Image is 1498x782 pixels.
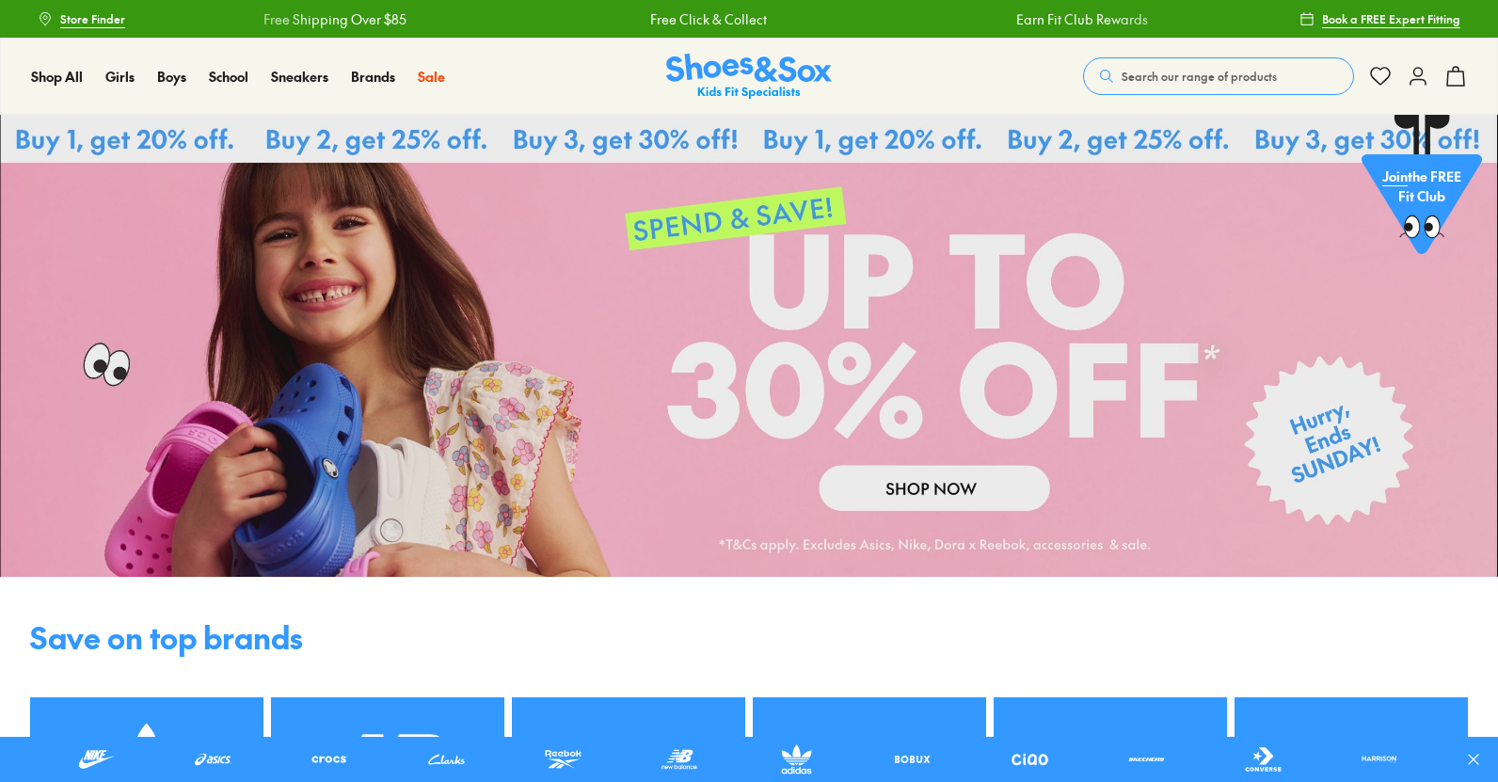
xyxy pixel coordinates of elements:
[105,67,135,87] a: Girls
[1083,57,1354,95] button: Search our range of products
[157,67,186,87] a: Boys
[666,54,832,100] img: SNS_Logo_Responsive.svg
[418,67,445,87] a: Sale
[1382,167,1408,185] span: Join
[351,67,395,86] span: Brands
[666,54,832,100] a: Shoes & Sox
[1362,114,1482,264] a: Jointhe FREE Fit Club
[60,10,125,27] span: Store Finder
[38,2,125,36] a: Store Finder
[31,67,83,87] a: Shop All
[262,9,405,29] a: Free Shipping Over $85
[157,67,186,86] span: Boys
[271,67,328,86] span: Sneakers
[1122,68,1277,85] span: Search our range of products
[105,67,135,86] span: Girls
[351,67,395,87] a: Brands
[1322,10,1460,27] span: Book a FREE Expert Fitting
[1015,9,1147,29] a: Earn Fit Club Rewards
[31,67,83,86] span: Shop All
[418,67,445,86] span: Sale
[1362,152,1482,221] p: the FREE Fit Club
[1299,2,1460,36] a: Book a FREE Expert Fitting
[271,67,328,87] a: Sneakers
[209,67,248,86] span: School
[209,67,248,87] a: School
[648,9,765,29] a: Free Click & Collect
